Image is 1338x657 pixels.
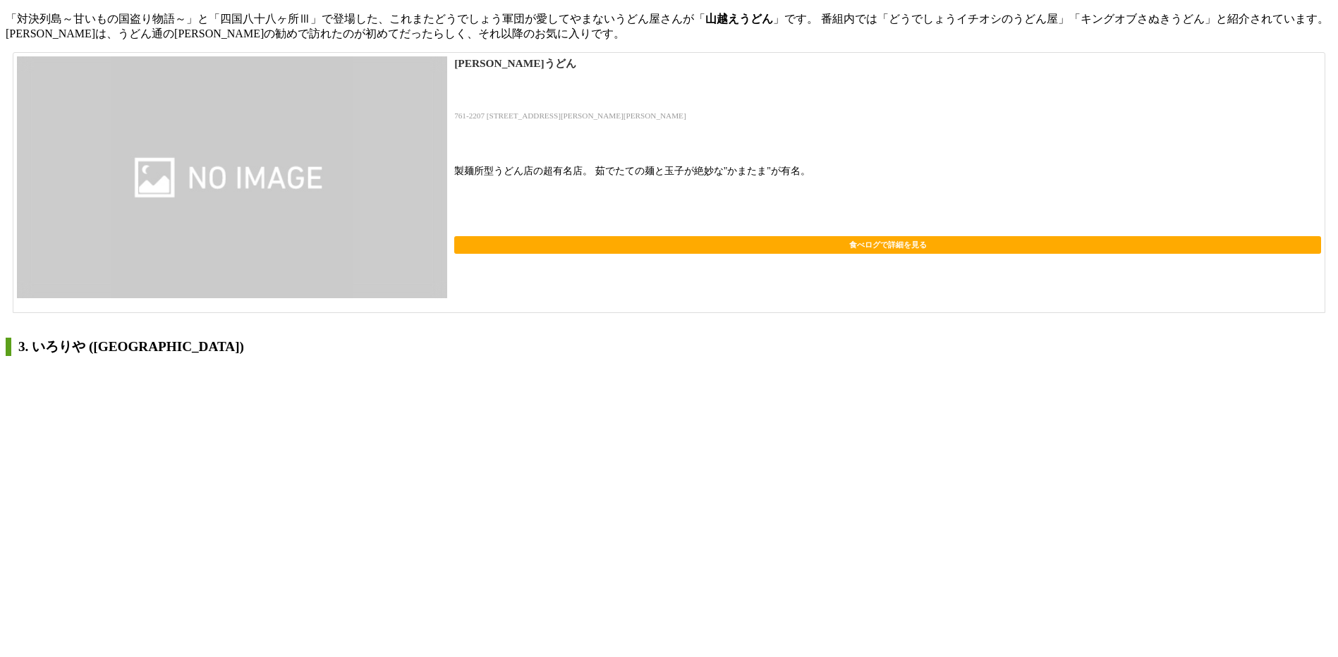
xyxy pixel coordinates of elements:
[454,165,1321,219] p: 製麺所型うどん店の超有名店。 茹でたての麺と玉子が絶妙な"かまたま"が有名。
[6,12,1332,42] p: 「対決列島～甘いもの国盗り物語～」と「四国八十八ヶ所Ⅲ」で登場した、これまたどうでしょう軍団が愛してやまないうどん屋さんが「 」です。 番組内では「どうでしょうイチオシのうどん屋」「キングオブさ...
[17,56,447,298] img: 山越うどん
[705,13,773,25] strong: 山越えうどん
[454,236,1321,254] a: 食べログで詳細を見る
[454,111,1321,161] p: 761-2207 [STREET_ADDRESS][PERSON_NAME][PERSON_NAME]
[6,338,1332,356] h2: 3. いろりや ([GEOGRAPHIC_DATA])
[454,56,1321,111] p: [PERSON_NAME]うどん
